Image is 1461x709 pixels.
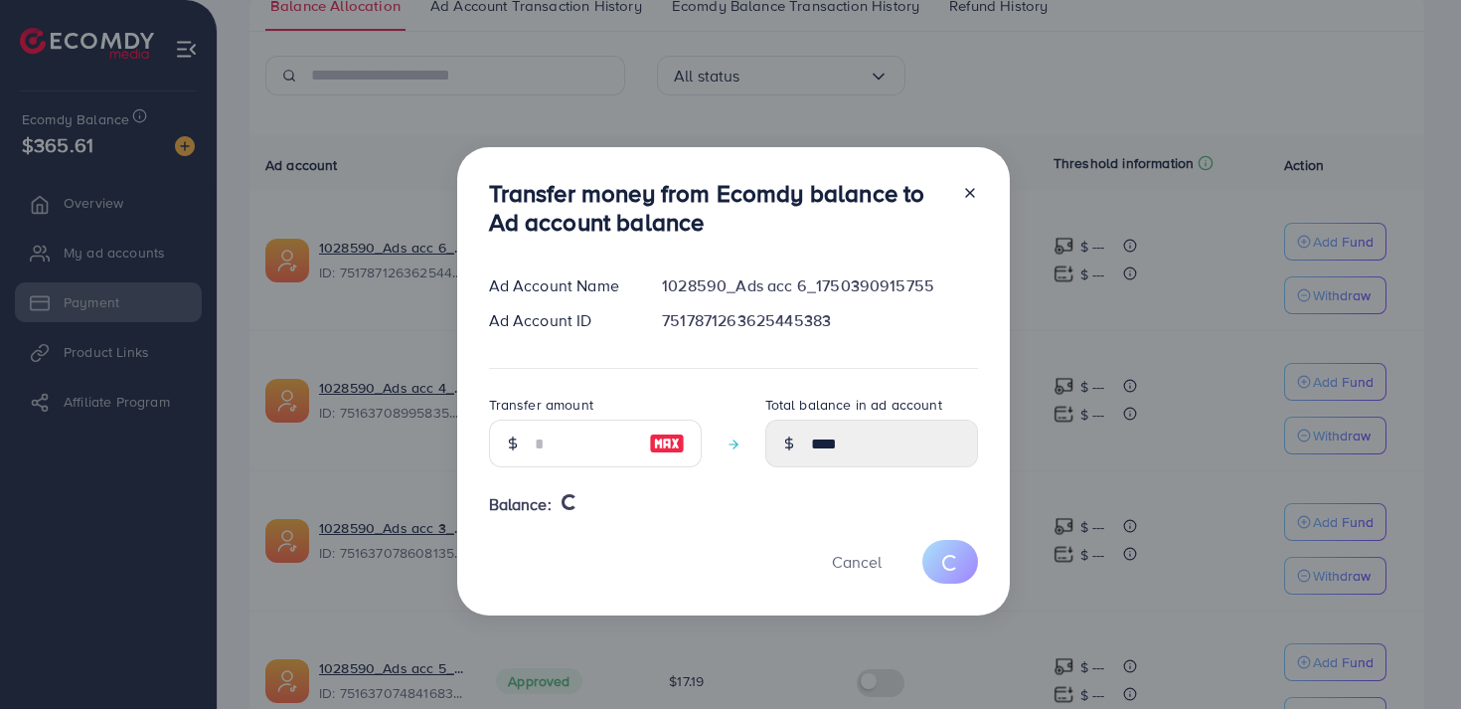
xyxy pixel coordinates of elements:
button: Cancel [807,540,906,583]
div: Ad Account ID [473,309,647,332]
div: Ad Account Name [473,274,647,297]
img: image [649,432,685,455]
h3: Transfer money from Ecomdy balance to Ad account balance [489,179,946,237]
span: Cancel [832,551,882,573]
label: Transfer amount [489,395,593,415]
label: Total balance in ad account [765,395,942,415]
div: 7517871263625445383 [646,309,993,332]
div: 1028590_Ads acc 6_1750390915755 [646,274,993,297]
span: Balance: [489,493,552,516]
